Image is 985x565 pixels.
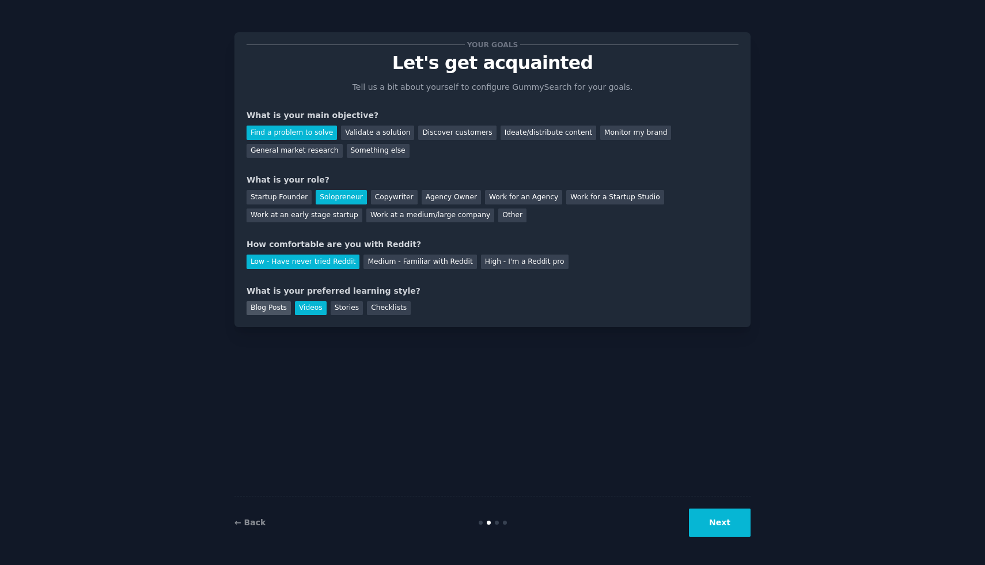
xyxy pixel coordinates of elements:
[347,81,638,93] p: Tell us a bit about yourself to configure GummySearch for your goals.
[498,208,526,223] div: Other
[247,53,738,73] p: Let's get acquainted
[485,190,562,204] div: Work for an Agency
[316,190,366,204] div: Solopreneur
[247,238,738,251] div: How comfortable are you with Reddit?
[234,518,266,527] a: ← Back
[501,126,596,140] div: Ideate/distribute content
[247,255,359,269] div: Low - Have never tried Reddit
[465,39,520,51] span: Your goals
[689,509,751,537] button: Next
[566,190,664,204] div: Work for a Startup Studio
[600,126,671,140] div: Monitor my brand
[481,255,569,269] div: High - I'm a Reddit pro
[247,285,738,297] div: What is your preferred learning style?
[418,126,496,140] div: Discover customers
[247,190,312,204] div: Startup Founder
[247,208,362,223] div: Work at an early stage startup
[341,126,414,140] div: Validate a solution
[247,109,738,122] div: What is your main objective?
[347,144,410,158] div: Something else
[367,301,411,316] div: Checklists
[366,208,494,223] div: Work at a medium/large company
[331,301,363,316] div: Stories
[371,190,418,204] div: Copywriter
[247,301,291,316] div: Blog Posts
[363,255,476,269] div: Medium - Familiar with Reddit
[422,190,481,204] div: Agency Owner
[247,174,738,186] div: What is your role?
[247,144,343,158] div: General market research
[295,301,327,316] div: Videos
[247,126,337,140] div: Find a problem to solve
